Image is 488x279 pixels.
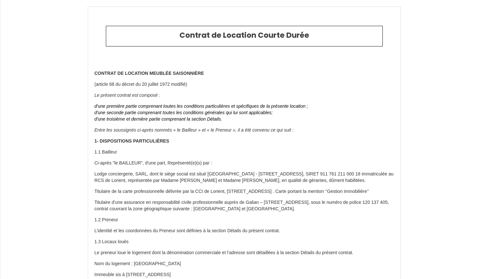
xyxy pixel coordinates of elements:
[95,272,394,278] p: Immeuble sis à [STREET_ADDRESS]
[95,116,222,122] em: d'une troisième et dernière partie comprenant la section Détails.
[95,199,394,212] p: Titulaire d’une assurance en responsabilité civile professionnelle auprès de Galian – [STREET_ADD...
[95,171,394,184] p: Lodge conciergerie, SARL, dont le siège social est situé [GEOGRAPHIC_DATA] - [STREET_ADDRESS], SI...
[95,93,160,98] em: Le présent contrat est composé :
[95,239,394,245] p: 1.3 Locaux loués
[95,138,169,144] strong: 1- DISPOSITIONS PARTICULIÈRES
[95,110,273,115] em: d'une seconde partie comprenant toutes les conditions générales qui lui sont applicables;
[95,149,394,155] p: 1.1 Bailleur
[95,71,204,76] strong: CONTRAT DE LOCATION MEUBLÉE SAISONNIÈRE
[95,81,394,88] p: (article 68 du décret du 20 juillet 1972 modifié)
[95,160,394,166] p: Ci-après "le BAILLEUR", d'une part, Représenté(e)(s) par :
[95,188,394,195] p: Titulaire de la carte professionnelle délivrée par la CCI de Lorient, [STREET_ADDRESS] . Carte po...
[95,250,394,256] p: Le preneur loue le logement dont la dénomination commerciale et l’adresse sont détaillées à la se...
[95,127,294,133] em: Entre les soussignés ci-après nommés « le Bailleur » et « le Preneur », il a été convenu ce qui s...
[95,104,308,109] em: d'une première partie comprenant toutes les conditions particulières et spécifiques de la présent...
[95,217,394,223] p: 1.2 Preneur
[111,31,378,40] h2: Contrat de Location Courte Durée
[95,261,394,267] p: Nom du logement : [GEOGRAPHIC_DATA]
[95,228,394,234] p: L’identité et les coordonnées du Preneur sont définies à la section Détails du présent contrat.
